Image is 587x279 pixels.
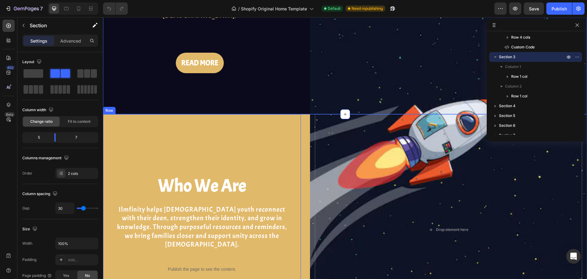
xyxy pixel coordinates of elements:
[68,171,97,176] div: 2 cols
[22,171,32,176] div: Order
[22,257,36,262] div: Padding
[499,54,515,60] span: Section 3
[22,154,70,162] div: Columns management
[552,6,567,12] div: Publish
[22,190,59,198] div: Column spacing
[22,106,55,114] div: Column width
[22,241,32,246] div: Width
[511,93,527,99] span: Row 1 col
[24,133,50,142] div: 5
[328,6,341,11] span: Default
[238,6,240,12] span: /
[524,2,544,15] button: Save
[241,6,307,12] span: Shopify Original Home Template
[333,210,365,215] div: Drop element here
[22,58,43,66] div: Layout
[56,238,98,249] input: Auto
[499,132,515,138] span: Section 7
[40,5,43,12] p: 7
[22,205,29,211] div: Gap
[30,38,47,44] p: Settings
[529,6,539,11] span: Save
[511,74,527,80] span: Row 1 col
[68,257,97,263] div: Add...
[60,38,81,44] p: Advanced
[499,113,515,119] span: Section 5
[22,225,39,233] div: Size
[85,273,90,278] span: No
[56,203,74,214] input: Auto
[505,64,521,70] span: Column 1
[546,2,572,15] button: Publish
[505,83,522,89] span: Column 2
[63,273,69,278] span: Yes
[566,249,581,264] div: Open Intercom Messenger
[103,17,587,279] iframe: Design area
[352,6,383,11] span: Need republishing
[2,2,46,15] button: 7
[5,112,15,117] div: Beta
[511,34,530,40] span: Row 4 cols
[30,22,80,29] p: Section
[61,133,97,142] div: 7
[22,273,52,278] div: Page padding
[499,123,515,129] span: Section 6
[499,103,515,109] span: Section 4
[30,119,53,124] span: Change ratio
[6,65,15,70] div: 450
[103,2,128,15] div: Undo/Redo
[68,119,90,124] span: Fit to content
[511,44,535,50] span: Custom Code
